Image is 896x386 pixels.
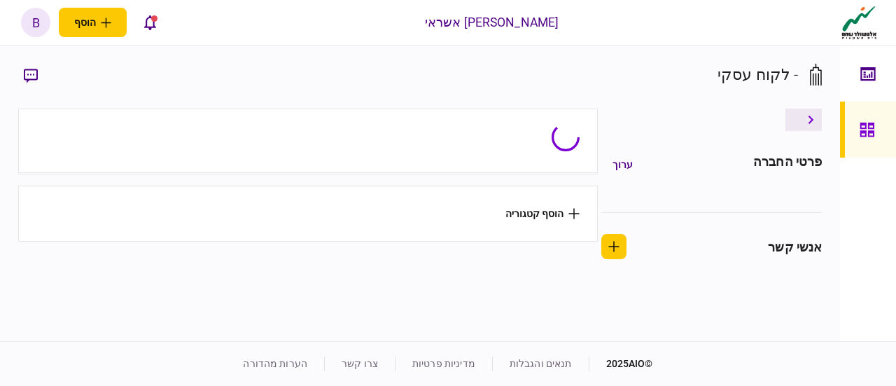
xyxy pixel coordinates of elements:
a: צרו קשר [342,358,378,369]
img: client company logo [839,5,880,40]
div: [PERSON_NAME] אשראי [425,13,559,32]
button: ערוך [601,152,644,177]
div: - לקוח עסקי [717,63,798,86]
div: © 2025 AIO [589,357,653,371]
a: הערות מהדורה [243,358,307,369]
button: פתח רשימת התראות [135,8,164,37]
button: הוסף קטגוריה [505,208,580,219]
button: פתח תפריט להוספת לקוח [59,8,127,37]
a: תנאים והגבלות [510,358,572,369]
a: מדיניות פרטיות [412,358,475,369]
button: b [21,8,50,37]
div: פרטי החברה [753,152,822,177]
div: אנשי קשר [768,237,822,256]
